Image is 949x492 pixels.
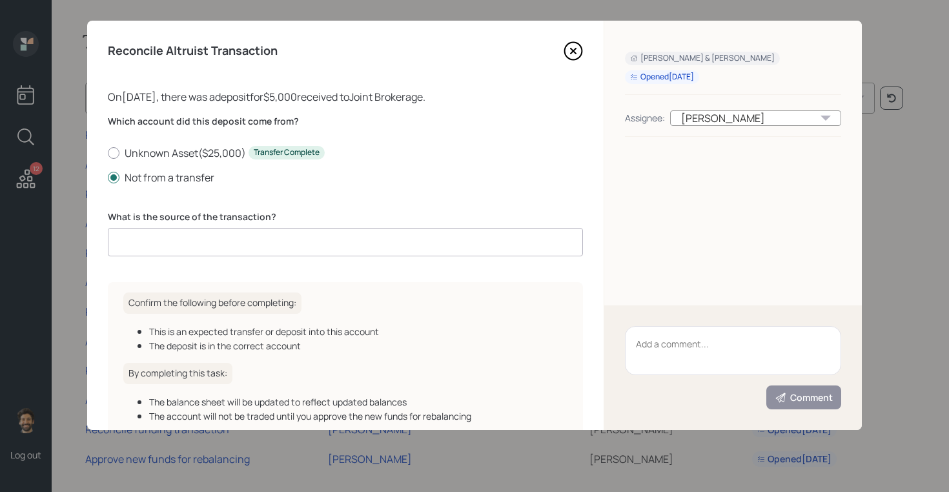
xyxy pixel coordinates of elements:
div: The account will not be traded until you approve the new funds for rebalancing [149,409,567,423]
div: On [DATE] , there was a deposit for $5,000 received to Joint Brokerage . [108,89,583,105]
label: What is the source of the transaction? [108,210,583,223]
h4: Reconcile Altruist Transaction [108,44,278,58]
h6: By completing this task: [123,363,232,384]
div: Assignee: [625,111,665,125]
div: [PERSON_NAME] & [PERSON_NAME] [630,53,775,64]
div: Transfer Complete [254,147,320,158]
label: Not from a transfer [108,170,583,185]
label: Unknown Asset ( $25,000 ) [108,146,583,160]
button: Comment [766,385,841,409]
label: Which account did this deposit come from? [108,115,583,128]
div: Comment [775,391,833,404]
div: The balance sheet will be updated to reflect updated balances [149,395,567,409]
div: The deposit is in the correct account [149,339,567,353]
div: Opened [DATE] [630,72,694,83]
div: This is an expected transfer or deposit into this account [149,325,567,338]
div: [PERSON_NAME] [670,110,841,126]
h6: Confirm the following before completing: [123,292,301,314]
